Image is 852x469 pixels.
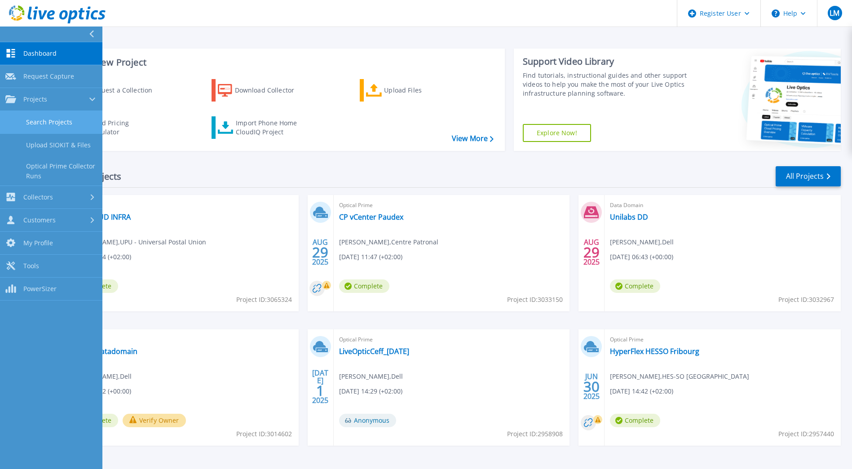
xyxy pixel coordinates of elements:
[68,335,293,345] span: Data Domain
[339,212,403,221] a: CP vCenter Paudex
[68,200,293,210] span: Optical Prime
[610,279,660,293] span: Complete
[23,95,47,103] span: Projects
[339,386,402,396] span: [DATE] 14:29 (+02:00)
[23,285,57,293] span: PowerSizer
[235,81,307,99] div: Download Collector
[523,56,689,67] div: Support Video Library
[339,347,409,356] a: LiveOpticCeff_[DATE]
[236,119,306,137] div: Import Phone Home CloudIQ Project
[583,248,600,256] span: 29
[88,119,160,137] div: Cloud Pricing Calculator
[360,79,460,102] a: Upload Files
[610,200,835,210] span: Data Domain
[339,414,396,427] span: Anonymous
[507,295,563,305] span: Project ID: 3033150
[236,295,292,305] span: Project ID: 3065324
[523,71,689,98] div: Find tutorials, instructional guides and other support videos to help you make the most of your L...
[339,279,389,293] span: Complete
[610,335,835,345] span: Optical Prime
[212,79,312,102] a: Download Collector
[89,81,161,99] div: Request a Collection
[339,200,565,210] span: Optical Prime
[23,216,56,224] span: Customers
[776,166,841,186] a: All Projects
[778,295,834,305] span: Project ID: 3032967
[64,58,493,67] h3: Start a New Project
[610,212,648,221] a: Unilabs DD
[23,262,39,270] span: Tools
[339,252,402,262] span: [DATE] 11:47 (+02:00)
[68,212,131,221] a: UPU CLOUD INFRA
[23,239,53,247] span: My Profile
[23,193,53,201] span: Collectors
[384,81,456,99] div: Upload Files
[236,429,292,439] span: Project ID: 3014602
[123,414,186,427] button: Verify Owner
[23,72,74,80] span: Request Capture
[583,370,600,403] div: JUN 2025
[23,49,57,58] span: Dashboard
[610,372,749,381] span: [PERSON_NAME] , HES-SO [GEOGRAPHIC_DATA]
[339,237,438,247] span: [PERSON_NAME] , Centre Patronal
[507,429,563,439] span: Project ID: 2958908
[68,237,206,247] span: [PERSON_NAME] , UPU - Universal Postal Union
[312,370,329,403] div: [DATE] 2025
[830,9,839,17] span: LM
[610,386,673,396] span: [DATE] 14:42 (+02:00)
[610,252,673,262] span: [DATE] 06:43 (+00:00)
[316,387,324,394] span: 1
[523,124,591,142] a: Explore Now!
[339,372,403,381] span: [PERSON_NAME] , Dell
[312,236,329,269] div: AUG 2025
[583,383,600,390] span: 30
[64,116,164,139] a: Cloud Pricing Calculator
[339,335,565,345] span: Optical Prime
[610,237,674,247] span: [PERSON_NAME] , Dell
[312,248,328,256] span: 29
[68,347,137,356] a: Unilabs Datadomain
[64,79,164,102] a: Request a Collection
[610,414,660,427] span: Complete
[778,429,834,439] span: Project ID: 2957440
[452,134,494,143] a: View More
[610,347,699,356] a: HyperFlex HESSO Fribourg
[583,236,600,269] div: AUG 2025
